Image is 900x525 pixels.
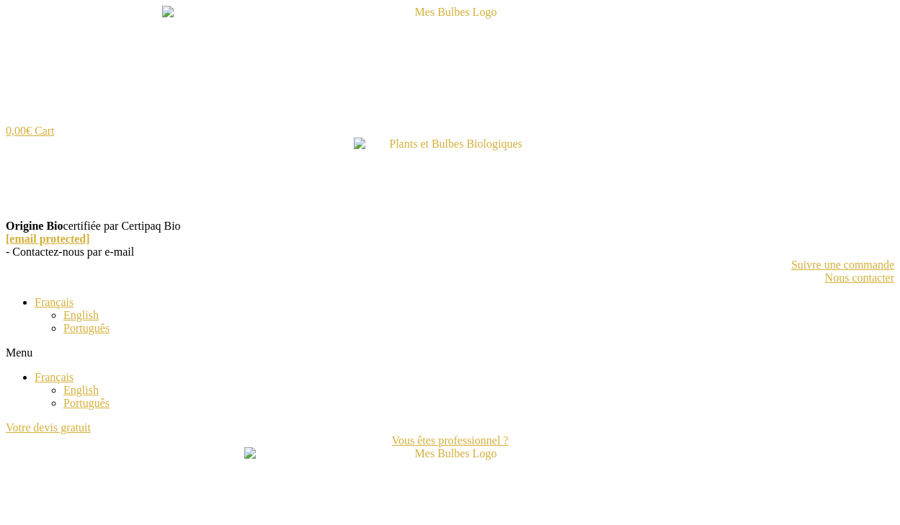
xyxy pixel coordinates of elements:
a: Vous êtes professionnel ? [6,434,894,447]
img: Mes Bulbes Logo [162,6,739,125]
bdi: 0,00 [6,125,32,137]
div: Menu Toggle [6,346,894,359]
span: Cart [35,125,55,137]
span: Suivre une commande [791,259,894,272]
a: Português [63,322,110,334]
a: English [63,384,99,396]
a: Votre devis gratuit [6,421,91,434]
a: Nous contacter [6,272,894,284]
span: certifiée par Certipaq Bio [6,220,181,233]
a: Français [35,296,73,308]
a: Português [63,397,110,409]
span: Nous contacter [825,272,894,284]
span: Menu [6,346,32,359]
a: Français [35,371,73,383]
a: Suivre une commande [6,259,894,272]
span: Vous êtes professionnel ? [392,434,509,447]
a: [email protected] [6,233,134,246]
span: € [26,125,32,137]
b: Origine Bio [6,220,63,232]
img: Plants et Bulbes Biologiques [354,138,546,220]
a: English [63,309,99,321]
span: - Contactez-nous par e-mail [6,233,134,259]
a: 0,00€ Cart [6,125,55,137]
